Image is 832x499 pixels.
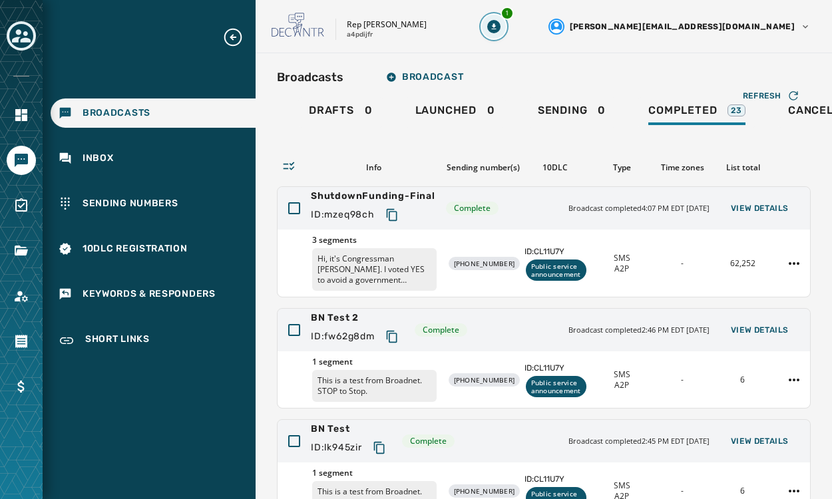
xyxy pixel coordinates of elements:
[347,30,373,40] p: a4pdijfr
[527,97,616,128] a: Sending0
[718,162,768,173] div: List total
[638,97,756,128] a: Completed23
[614,263,629,274] span: A2P
[543,13,816,40] button: User settings
[7,281,36,311] a: Navigate to Account
[731,203,789,214] span: View Details
[447,162,513,173] div: Sending number(s)
[277,68,343,86] h2: Broadcasts
[648,104,717,117] span: Completed
[524,363,586,373] span: ID: CL11U7Y
[51,98,256,128] a: Navigate to Broadcasts
[309,104,354,117] span: Drafts
[658,258,708,269] div: -
[7,236,36,265] a: Navigate to Files
[312,162,436,173] div: Info
[538,104,606,125] div: 0
[367,436,391,460] button: Copy text to clipboard
[538,104,588,117] span: Sending
[783,253,805,274] button: ShutdownFunding-Final action menu
[658,486,708,496] div: -
[7,372,36,401] a: Navigate to Billing
[83,106,150,120] span: Broadcasts
[405,97,506,128] a: Launched0
[743,90,781,101] span: Refresh
[312,248,437,291] p: Hi, it's Congressman [PERSON_NAME]. I voted YES to avoid a government shutdown, but DC liberals a...
[658,162,708,173] div: Time zones
[718,258,767,269] div: 62,252
[7,21,36,51] button: Toggle account select drawer
[312,235,437,246] span: 3 segments
[375,64,474,90] button: Broadcast
[568,203,710,214] span: Broadcast completed 4:07 PM EDT [DATE]
[454,203,491,214] span: Complete
[83,242,188,255] span: 10DLC Registration
[311,208,375,222] span: ID: mzeq98ch
[83,152,114,165] span: Inbox
[614,480,630,491] span: SMS
[482,15,506,39] button: Download Menu
[732,85,811,106] button: Refresh
[380,203,404,227] button: Copy text to clipboard
[524,246,586,257] span: ID: CL11U7Y
[85,333,150,349] span: Short Links
[311,441,362,454] span: ID: lk945zir
[568,436,710,447] span: Broadcast completed 2:45 PM EDT [DATE]
[415,104,495,125] div: 0
[728,104,745,116] div: 23
[311,190,435,203] span: ShutdownFunding-Final
[51,325,256,357] a: Navigate to Short Links
[423,325,459,335] span: Complete
[312,468,437,478] span: 1 segment
[731,325,789,335] span: View Details
[718,486,767,496] div: 6
[597,162,647,173] div: Type
[7,100,36,130] a: Navigate to Home
[449,373,520,387] div: [PHONE_NUMBER]
[311,422,391,436] span: BN Test
[386,72,463,83] span: Broadcast
[718,375,767,385] div: 6
[658,375,708,385] div: -
[449,484,520,498] div: [PHONE_NUMBER]
[312,357,437,367] span: 1 segment
[720,432,799,450] button: View Details
[51,189,256,218] a: Navigate to Sending Numbers
[312,370,437,402] p: This is a test from Broadnet. STOP to Stop.
[222,27,254,48] button: Expand sub nav menu
[347,19,427,30] p: Rep [PERSON_NAME]
[410,436,447,446] span: Complete
[380,325,404,349] button: Copy text to clipboard
[526,376,586,397] div: Public service announcement
[51,279,256,309] a: Navigate to Keywords & Responders
[526,259,586,281] div: Public service announcement
[614,253,630,263] span: SMS
[7,327,36,356] a: Navigate to Orders
[51,144,256,173] a: Navigate to Inbox
[614,369,630,380] span: SMS
[83,287,216,301] span: Keywords & Responders
[783,369,805,391] button: BN Test 2 action menu
[83,197,178,210] span: Sending Numbers
[298,97,383,128] a: Drafts0
[524,474,586,484] span: ID: CL11U7Y
[311,311,404,325] span: BN Test 2
[720,321,799,339] button: View Details
[570,21,795,32] span: [PERSON_NAME][EMAIL_ADDRESS][DOMAIN_NAME]
[614,380,629,391] span: A2P
[311,330,375,343] span: ID: fw62g8dm
[309,104,373,125] div: 0
[568,325,710,336] span: Broadcast completed 2:46 PM EDT [DATE]
[720,199,799,218] button: View Details
[7,191,36,220] a: Navigate to Surveys
[524,162,586,173] div: 10DLC
[731,436,789,446] span: View Details
[449,257,520,270] div: [PHONE_NUMBER]
[7,146,36,175] a: Navigate to Messaging
[501,7,514,20] div: 1
[51,234,256,263] a: Navigate to 10DLC Registration
[415,104,477,117] span: Launched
